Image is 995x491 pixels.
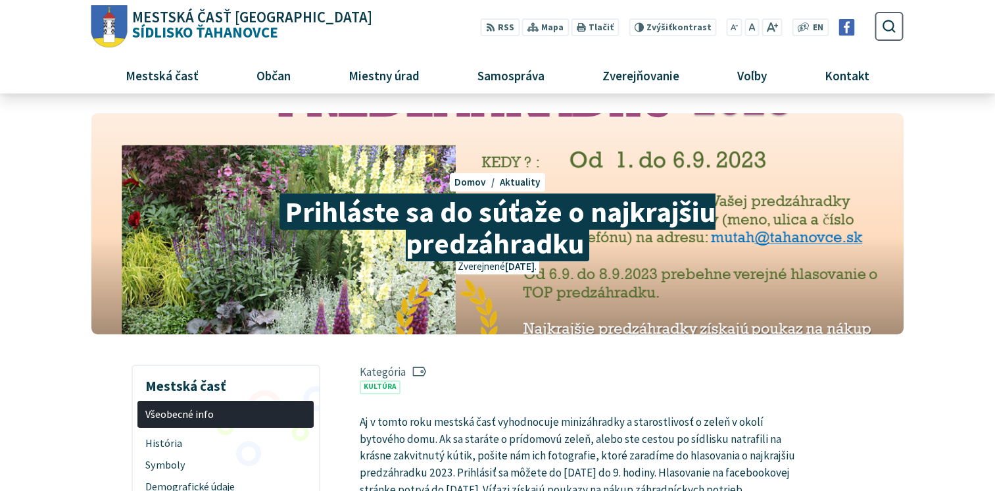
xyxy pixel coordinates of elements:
a: Mapa [522,18,569,36]
span: kontrast [646,22,712,33]
a: Všeobecné info [137,401,314,428]
span: Kontakt [820,57,875,93]
a: Mestská časť [101,57,222,93]
a: Miestny úrad [324,57,443,93]
span: Občan [251,57,295,93]
span: Mestská časť [GEOGRAPHIC_DATA] [132,10,372,25]
button: Nastaviť pôvodnú veľkosť písma [744,18,759,36]
h3: Mestská časť [137,369,314,396]
a: Kultúra [360,380,400,394]
a: Voľby [714,57,791,93]
a: Občan [232,57,314,93]
span: Symboly [145,454,306,476]
a: EN [810,21,827,35]
a: Samospráva [454,57,569,93]
button: Tlačiť [571,18,619,36]
a: RSS [481,18,520,36]
span: EN [813,21,823,35]
span: Všeobecné info [145,403,306,425]
a: Kontakt [801,57,894,93]
span: [DATE] [505,260,535,272]
a: Aktuality [500,176,541,188]
span: Prihláste sa do súťaže o najkrajšiu predzáhradku [279,194,716,261]
span: Sídlisko Ťahanovce [128,10,373,40]
img: Prejsť na domovskú stránku [91,5,128,48]
img: Prejsť na Facebook stránku [838,19,855,36]
span: Domov [454,176,486,188]
a: Logo Sídlisko Ťahanovce, prejsť na domovskú stránku. [91,5,372,48]
button: Zmenšiť veľkosť písma [727,18,742,36]
a: Zverejňovanie [579,57,704,93]
span: Zvýšiť [646,22,672,33]
button: Zväčšiť veľkosť písma [762,18,782,36]
a: Domov [454,176,499,188]
span: Kategória [360,365,425,379]
p: Zverejnené . [456,259,539,274]
span: Tlačiť [589,22,614,33]
span: História [145,432,306,454]
a: Symboly [137,454,314,476]
a: História [137,432,314,454]
span: Samospráva [472,57,549,93]
span: Voľby [733,57,772,93]
span: Zverejňovanie [597,57,684,93]
span: RSS [498,21,514,35]
span: Mapa [541,21,564,35]
span: Mestská časť [120,57,203,93]
span: Miestny úrad [343,57,424,93]
button: Zvýšiťkontrast [629,18,716,36]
